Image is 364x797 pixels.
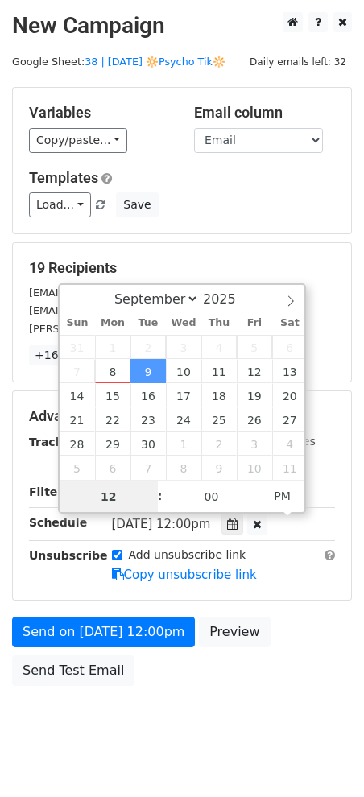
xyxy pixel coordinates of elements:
span: September 27, 2025 [272,407,308,432]
h5: Variables [29,104,170,122]
span: October 1, 2025 [166,432,201,456]
a: +16 more [29,345,97,365]
h5: 19 Recipients [29,259,335,277]
span: September 20, 2025 [272,383,308,407]
span: September 11, 2025 [201,359,237,383]
span: Tue [130,318,166,328]
span: September 17, 2025 [166,383,201,407]
h2: New Campaign [12,12,352,39]
span: September 13, 2025 [272,359,308,383]
span: Thu [201,318,237,328]
span: October 2, 2025 [201,432,237,456]
h5: Advanced [29,407,335,425]
span: September 26, 2025 [237,407,272,432]
span: September 6, 2025 [272,335,308,359]
a: Templates [29,169,98,186]
span: October 9, 2025 [201,456,237,480]
span: October 4, 2025 [272,432,308,456]
span: September 22, 2025 [95,407,130,432]
input: Minute [163,481,261,513]
span: August 31, 2025 [60,335,95,359]
small: [PERSON_NAME][EMAIL_ADDRESS][DOMAIN_NAME] [29,323,294,335]
small: [EMAIL_ADDRESS][DOMAIN_NAME] [29,304,209,316]
button: Save [116,192,158,217]
span: September 19, 2025 [237,383,272,407]
span: September 18, 2025 [201,383,237,407]
span: September 15, 2025 [95,383,130,407]
iframe: Chat Widget [283,720,364,797]
span: October 10, 2025 [237,456,272,480]
a: 38 | [DATE] 🔆Psycho Tik🔆 [85,56,225,68]
strong: Unsubscribe [29,549,108,562]
span: Sun [60,318,95,328]
label: Add unsubscribe link [129,547,246,564]
span: October 3, 2025 [237,432,272,456]
span: Fri [237,318,272,328]
span: October 7, 2025 [130,456,166,480]
a: Copy/paste... [29,128,127,153]
span: September 3, 2025 [166,335,201,359]
span: Mon [95,318,130,328]
small: [EMAIL_ADDRESS][DOMAIN_NAME] [29,287,209,299]
a: Send on [DATE] 12:00pm [12,617,195,647]
span: September 2, 2025 [130,335,166,359]
span: September 28, 2025 [60,432,95,456]
small: Google Sheet: [12,56,225,68]
a: Preview [199,617,270,647]
span: September 12, 2025 [237,359,272,383]
span: September 5, 2025 [237,335,272,359]
span: September 25, 2025 [201,407,237,432]
span: September 1, 2025 [95,335,130,359]
a: Load... [29,192,91,217]
span: September 23, 2025 [130,407,166,432]
span: [DATE] 12:00pm [112,517,211,531]
span: October 6, 2025 [95,456,130,480]
label: UTM Codes [252,433,315,450]
a: Send Test Email [12,655,134,686]
span: Click to toggle [260,480,304,512]
span: October 8, 2025 [166,456,201,480]
strong: Tracking [29,436,83,448]
span: October 5, 2025 [60,456,95,480]
span: October 11, 2025 [272,456,308,480]
span: September 16, 2025 [130,383,166,407]
span: September 8, 2025 [95,359,130,383]
span: September 21, 2025 [60,407,95,432]
span: Sat [272,318,308,328]
a: Copy unsubscribe link [112,568,257,582]
span: Wed [166,318,201,328]
span: September 9, 2025 [130,359,166,383]
input: Year [199,291,257,307]
span: Daily emails left: 32 [244,53,352,71]
strong: Schedule [29,516,87,529]
span: September 14, 2025 [60,383,95,407]
span: : [158,480,163,512]
span: September 24, 2025 [166,407,201,432]
a: Daily emails left: 32 [244,56,352,68]
span: September 7, 2025 [60,359,95,383]
span: September 4, 2025 [201,335,237,359]
strong: Filters [29,485,70,498]
span: September 29, 2025 [95,432,130,456]
span: September 30, 2025 [130,432,166,456]
input: Hour [60,481,158,513]
h5: Email column [194,104,335,122]
span: September 10, 2025 [166,359,201,383]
